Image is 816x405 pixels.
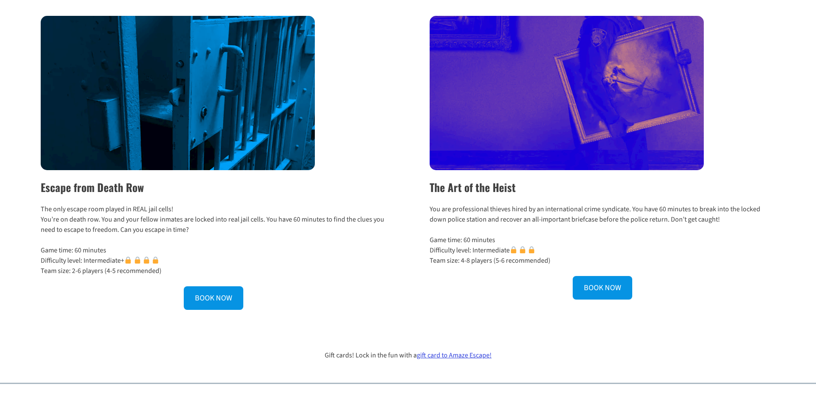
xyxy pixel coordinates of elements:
[41,245,386,276] p: Game time: 60 minutes Difficulty level: Intermediate+ Team size: 2-6 players (4-5 recommended)
[41,179,386,195] h2: Escape from Death Row
[417,351,492,360] a: gift card to Amaze Escape!
[134,257,141,264] img: 🔒
[519,246,526,253] img: 🔒
[125,257,132,264] img: 🔒
[430,179,775,195] h2: The Art of the Heist
[41,204,386,235] p: The only escape room played in REAL jail cells! You’re on death row. You and your fellow inmates ...
[573,276,632,300] a: BOOK NOW
[152,257,159,264] img: 🔒
[41,350,775,360] p: Gift cards! Lock in the fun with a
[430,204,775,225] p: You are professional thieves hired by an international crime syndicate. You have 60 minutes to br...
[510,246,517,253] img: 🔒
[143,257,150,264] img: 🔒
[528,246,535,253] img: 🔒
[430,235,775,266] p: Game time: 60 minutes Difficulty level: Intermediate Team size: 4-8 players (5-6 recommended)
[184,286,243,310] a: BOOK NOW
